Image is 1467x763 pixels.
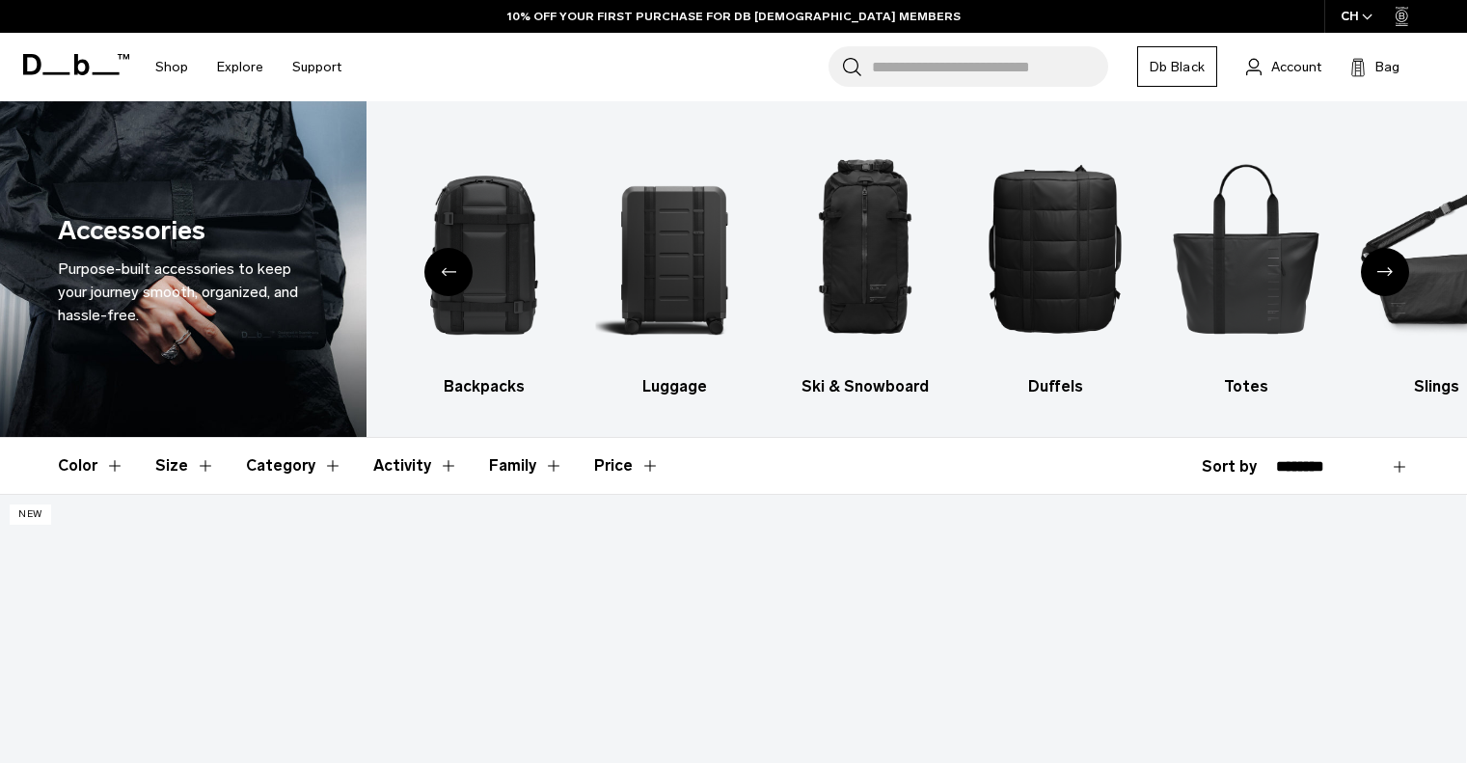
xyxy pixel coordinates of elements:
a: Db Luggage [596,130,753,398]
a: Db Black [1137,46,1217,87]
h3: Backpacks [405,375,562,398]
li: 6 / 10 [1167,130,1324,398]
a: Explore [217,33,263,101]
a: Db Ski & Snowboard [786,130,943,398]
li: 2 / 10 [405,130,562,398]
h3: Ski & Snowboard [786,375,943,398]
a: Support [292,33,341,101]
img: Db [405,130,562,366]
div: Purpose-built accessories to keep your journey smooth, organized, and hassle-free. [58,258,309,327]
p: New [10,504,51,525]
li: 3 / 10 [596,130,753,398]
button: Toggle Filter [373,438,458,494]
button: Toggle Filter [489,438,563,494]
a: Shop [155,33,188,101]
nav: Main Navigation [141,33,356,101]
img: Db [596,130,753,366]
img: Db [977,130,1134,366]
button: Bag [1350,55,1399,78]
div: Previous slide [424,248,473,296]
h1: Accessories [58,211,205,251]
a: Db Backpacks [405,130,562,398]
a: 10% OFF YOUR FIRST PURCHASE FOR DB [DEMOGRAPHIC_DATA] MEMBERS [507,8,961,25]
button: Toggle Filter [246,438,342,494]
li: 4 / 10 [786,130,943,398]
li: 1 / 10 [215,130,372,398]
button: Toggle Filter [155,438,215,494]
h3: All products [215,375,372,398]
span: Bag [1375,57,1399,77]
a: Db All products [215,130,372,398]
button: Toggle Price [594,438,660,494]
a: Db Duffels [977,130,1134,398]
span: Account [1271,57,1321,77]
h3: Duffels [977,375,1134,398]
div: Next slide [1361,248,1409,296]
img: Db [215,130,372,366]
img: Db [1167,130,1324,366]
a: Account [1246,55,1321,78]
h3: Totes [1167,375,1324,398]
li: 5 / 10 [977,130,1134,398]
img: Db [786,130,943,366]
a: Db Totes [1167,130,1324,398]
button: Toggle Filter [58,438,124,494]
h3: Luggage [596,375,753,398]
